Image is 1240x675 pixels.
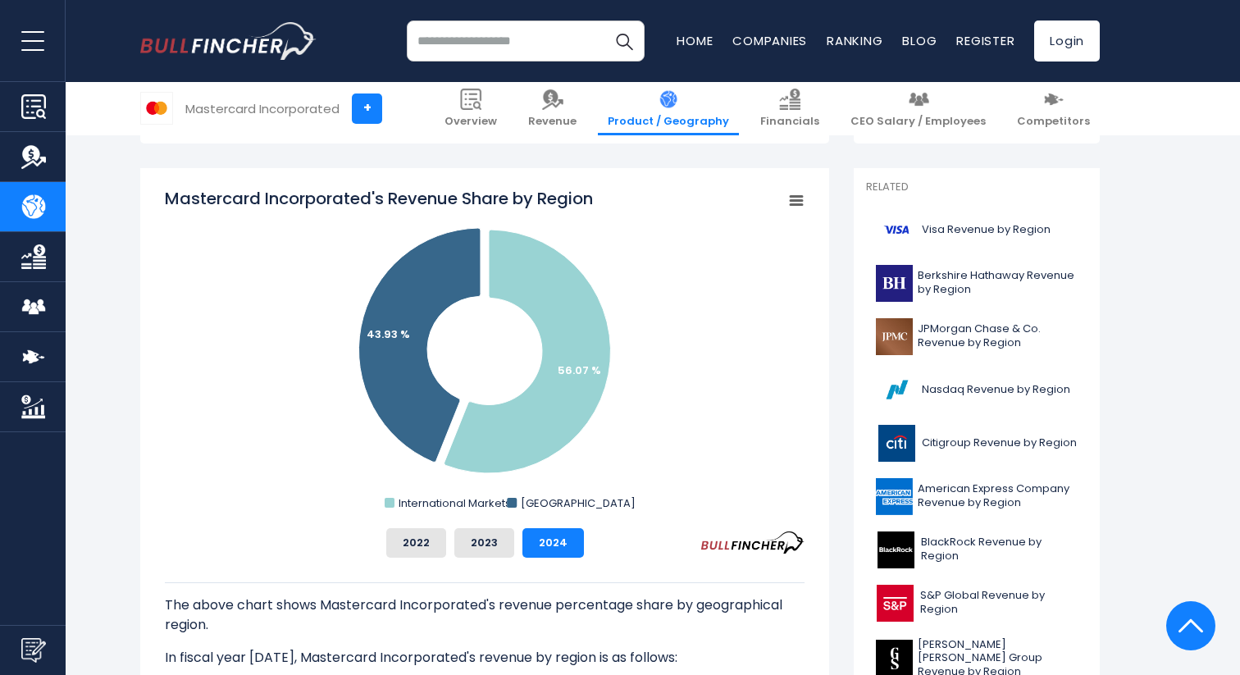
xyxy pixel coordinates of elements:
[866,314,1087,359] a: JPMorgan Chase & Co. Revenue by Region
[866,180,1087,194] p: Related
[866,474,1087,519] a: American Express Company Revenue by Region
[850,115,986,129] span: CEO Salary / Employees
[352,93,382,124] a: +
[876,478,913,515] img: AXP logo
[922,436,1077,450] span: Citigroup Revenue by Region
[866,208,1087,253] a: Visa Revenue by Region
[876,531,916,568] img: BLK logo
[1007,82,1100,135] a: Competitors
[866,367,1087,413] a: Nasdaq Revenue by Region
[386,528,446,558] button: 2022
[956,32,1014,49] a: Register
[604,21,645,62] button: Search
[435,82,507,135] a: Overview
[876,372,917,408] img: NDAQ logo
[827,32,882,49] a: Ranking
[521,495,636,511] text: [GEOGRAPHIC_DATA]
[608,115,729,129] span: Product / Geography
[165,595,805,635] p: The above chart shows Mastercard Incorporated's revenue percentage share by geographical region.
[140,22,317,60] a: Go to homepage
[732,32,807,49] a: Companies
[920,589,1078,617] span: S&P Global Revenue by Region
[165,187,593,210] tspan: Mastercard Incorporated's Revenue Share by Region
[454,528,514,558] button: 2023
[866,261,1087,306] a: Berkshire Hathaway Revenue by Region
[921,536,1078,563] span: BlackRock Revenue by Region
[558,363,601,378] text: 56.07 %
[876,212,917,249] img: V logo
[165,648,805,668] p: In fiscal year [DATE], Mastercard Incorporated's revenue by region is as follows:
[1017,115,1090,129] span: Competitors
[918,482,1078,510] span: American Express Company Revenue by Region
[165,187,805,515] svg: Mastercard Incorporated's Revenue Share by Region
[677,32,713,49] a: Home
[140,22,317,60] img: bullfincher logo
[876,585,915,622] img: SPGI logo
[841,82,996,135] a: CEO Salary / Employees
[141,93,172,124] img: MA logo
[922,383,1070,397] span: Nasdaq Revenue by Region
[528,115,577,129] span: Revenue
[518,82,586,135] a: Revenue
[918,322,1078,350] span: JPMorgan Chase & Co. Revenue by Region
[750,82,829,135] a: Financials
[185,99,340,118] div: Mastercard Incorporated
[866,527,1087,572] a: BlackRock Revenue by Region
[918,269,1078,297] span: Berkshire Hathaway Revenue by Region
[444,115,497,129] span: Overview
[522,528,584,558] button: 2024
[399,495,511,511] text: International Markets
[367,326,410,342] text: 43.93 %
[876,265,913,302] img: BRK-B logo
[760,115,819,129] span: Financials
[876,318,913,355] img: JPM logo
[866,581,1087,626] a: S&P Global Revenue by Region
[902,32,937,49] a: Blog
[598,82,739,135] a: Product / Geography
[1034,21,1100,62] a: Login
[922,223,1051,237] span: Visa Revenue by Region
[866,421,1087,466] a: Citigroup Revenue by Region
[876,425,917,462] img: C logo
